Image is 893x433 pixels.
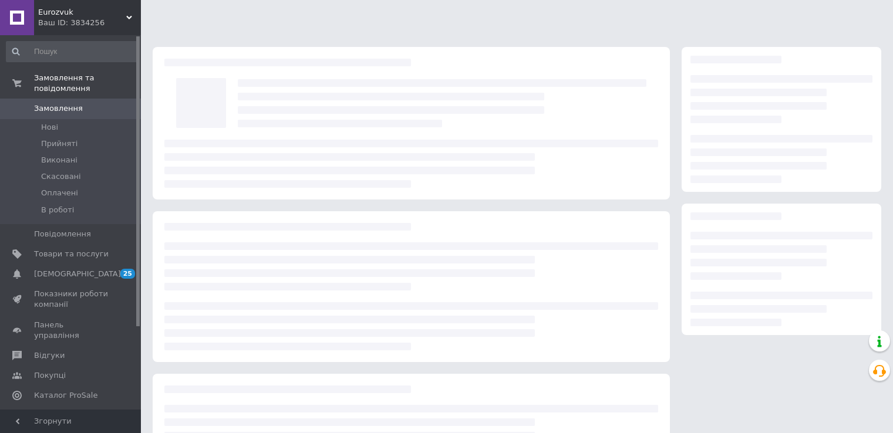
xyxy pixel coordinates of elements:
[120,269,135,279] span: 25
[41,205,74,215] span: В роботі
[34,249,109,259] span: Товари та послуги
[41,155,77,165] span: Виконані
[34,73,141,94] span: Замовлення та повідомлення
[34,103,83,114] span: Замовлення
[41,138,77,149] span: Прийняті
[34,370,66,381] span: Покупці
[41,171,81,182] span: Скасовані
[34,269,121,279] span: [DEMOGRAPHIC_DATA]
[38,7,126,18] span: Eurozvuk
[34,229,91,239] span: Повідомлення
[34,390,97,401] span: Каталог ProSale
[41,188,78,198] span: Оплачені
[38,18,141,28] div: Ваш ID: 3834256
[34,320,109,341] span: Панель управління
[34,350,65,361] span: Відгуки
[41,122,58,133] span: Нові
[34,289,109,310] span: Показники роботи компанії
[6,41,139,62] input: Пошук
